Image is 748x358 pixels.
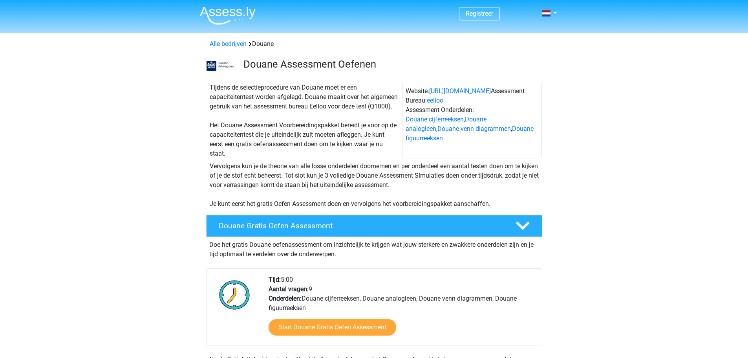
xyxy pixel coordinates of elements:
b: Tijd: [269,276,281,283]
div: 5:00 9 Douane cijferreeksen, Douane analogieen, Douane venn diagrammen, Douane figuurreeksen [263,275,541,345]
a: Start Douane Gratis Oefen Assessment [269,319,396,336]
a: Douane analogieen [406,116,486,132]
h3: Douane Assessment Oefenen [243,58,536,70]
a: Douane venn diagrammen [437,125,511,132]
b: Aantal vragen: [269,285,309,293]
img: Assessly [200,6,256,25]
div: Doe het gratis Douane oefenassessment om inzichtelijk te krijgen wat jouw sterkere en zwakkere on... [206,237,542,259]
a: Douane figuurreeksen [406,125,534,142]
a: Registreer [466,10,493,17]
h4: Douane Gratis Oefen Assessment [219,221,503,230]
a: Alle bedrijven [210,40,247,48]
a: Douane Gratis Oefen Assessment [203,215,545,237]
div: Douane [207,39,542,49]
div: Website: Assessment Bureau: Assessment Onderdelen: , , , [402,83,542,158]
div: Vervolgens kun je de theorie van alle losse onderdelen doornemen en per onderdeel een aantal test... [207,162,542,209]
a: eelloo [427,97,443,104]
a: Douane cijferreeksen [406,116,464,123]
a: [URL][DOMAIN_NAME] [429,87,491,95]
img: Klok [215,275,254,314]
div: Tijdens de selectieprocedure van Douane moet er een capaciteitentest worden afgelegd. Douane maak... [207,83,402,158]
b: Onderdelen: [269,295,302,302]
